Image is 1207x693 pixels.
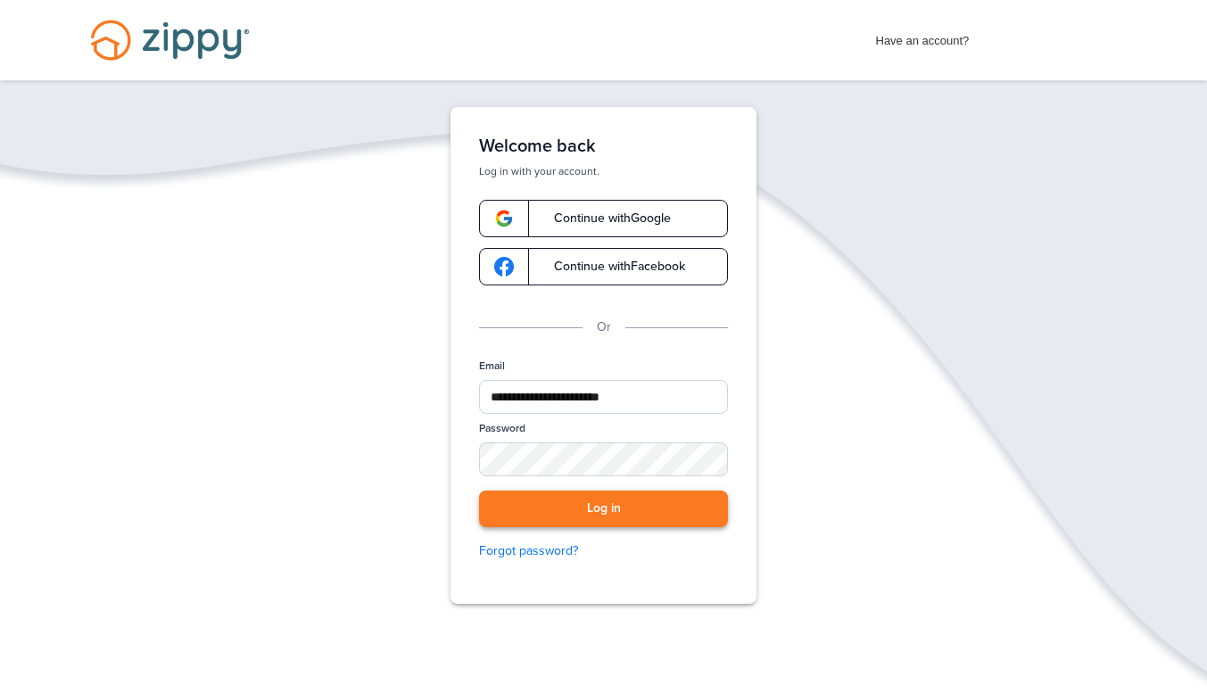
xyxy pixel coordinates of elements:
a: google-logoContinue withFacebook [479,248,728,285]
span: Continue with Google [536,212,671,225]
img: google-logo [494,209,514,228]
img: google-logo [494,257,514,276]
input: Password [479,442,728,476]
h1: Welcome back [479,136,728,157]
p: Log in with your account. [479,164,728,178]
input: Email [479,380,728,414]
button: Log in [479,491,728,527]
label: Password [479,421,525,436]
span: Continue with Facebook [536,260,685,273]
span: Have an account? [876,22,970,51]
a: google-logoContinue withGoogle [479,200,728,237]
p: Or [597,318,611,337]
label: Email [479,359,505,374]
a: Forgot password? [479,541,728,561]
